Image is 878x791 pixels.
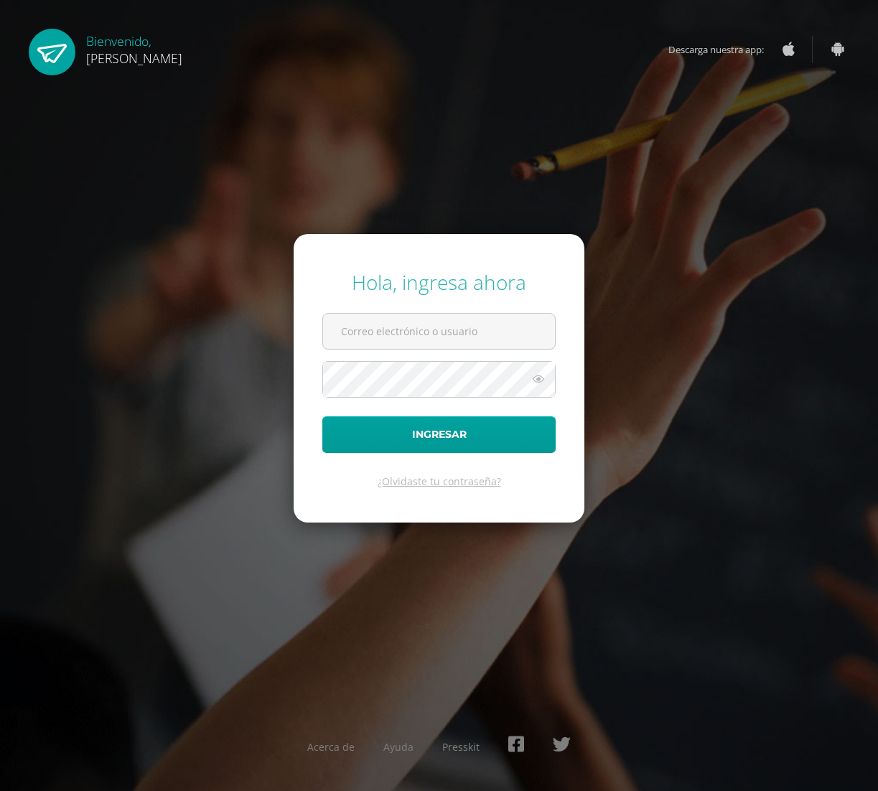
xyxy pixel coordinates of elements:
[378,474,501,488] a: ¿Olvidaste tu contraseña?
[322,416,556,453] button: Ingresar
[383,740,414,754] a: Ayuda
[307,740,355,754] a: Acerca de
[86,50,182,67] span: [PERSON_NAME]
[322,268,556,296] div: Hola, ingresa ahora
[442,740,480,754] a: Presskit
[323,314,555,349] input: Correo electrónico o usuario
[668,36,778,63] span: Descarga nuestra app:
[86,29,182,67] div: Bienvenido,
